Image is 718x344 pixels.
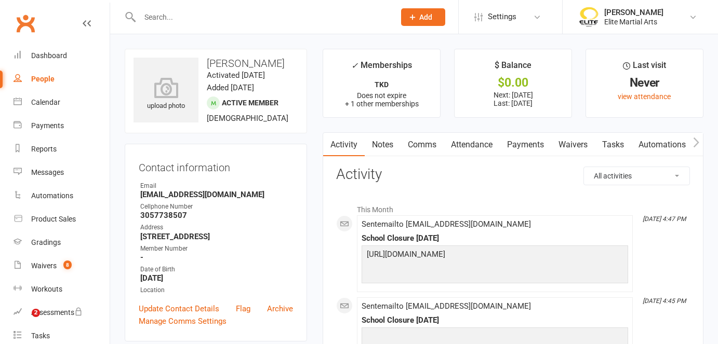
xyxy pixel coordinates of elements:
[32,309,40,317] span: 2
[140,181,293,191] div: Email
[595,77,694,88] div: Never
[31,262,57,270] div: Waivers
[31,308,83,317] div: Assessments
[14,231,110,254] a: Gradings
[137,10,388,24] input: Search...
[357,91,406,100] span: Does not expire
[419,13,432,21] span: Add
[362,234,628,243] div: School Closure [DATE]
[63,260,72,269] span: 8
[139,302,219,315] a: Update Contact Details
[488,5,516,29] span: Settings
[364,248,626,263] p: [URL][DOMAIN_NAME]
[140,202,293,212] div: Cellphone Number
[31,98,60,106] div: Calendar
[362,301,531,311] span: Sent email to [EMAIL_ADDRESS][DOMAIN_NAME]
[14,208,110,231] a: Product Sales
[31,121,64,130] div: Payments
[140,244,293,254] div: Member Number
[140,211,293,220] strong: 3057738507
[139,158,293,173] h3: Contact information
[31,168,64,176] div: Messages
[464,91,562,107] p: Next: [DATE] Last: [DATE]
[351,61,358,71] i: ✓
[365,133,401,157] a: Notes
[140,285,293,295] div: Location
[140,190,293,199] strong: [EMAIL_ADDRESS][DOMAIN_NAME]
[351,59,412,78] div: Memberships
[375,80,389,89] strong: TKD
[578,7,599,27] img: thumb_image1508806937.png
[14,161,110,184] a: Messages
[14,67,110,91] a: People
[604,8,663,17] div: [PERSON_NAME]
[551,133,595,157] a: Waivers
[444,133,500,157] a: Attendance
[643,297,686,305] i: [DATE] 4:45 PM
[464,77,562,88] div: $0.00
[14,184,110,208] a: Automations
[140,253,293,262] strong: -
[31,75,55,83] div: People
[401,8,445,26] button: Add
[618,92,671,101] a: view attendance
[31,215,76,223] div: Product Sales
[207,71,265,80] time: Activated [DATE]
[236,302,250,315] a: Flag
[14,44,110,67] a: Dashboard
[14,114,110,137] a: Payments
[31,332,50,340] div: Tasks
[31,145,57,153] div: Reports
[362,316,628,325] div: School Closure [DATE]
[207,114,288,123] span: [DEMOGRAPHIC_DATA]
[31,191,73,200] div: Automations
[31,51,67,60] div: Dashboard
[14,137,110,161] a: Reports
[595,133,631,157] a: Tasks
[31,238,61,246] div: Gradings
[345,100,419,108] span: + 1 other memberships
[643,215,686,223] i: [DATE] 4:47 PM
[500,133,551,157] a: Payments
[631,133,693,157] a: Automations
[134,58,298,69] h3: [PERSON_NAME]
[362,219,531,229] span: Sent email to [EMAIL_ADDRESS][DOMAIN_NAME]
[323,133,365,157] a: Activity
[140,223,293,232] div: Address
[14,254,110,278] a: Waivers 8
[604,17,663,26] div: Elite Martial Arts
[623,59,666,77] div: Last visit
[14,91,110,114] a: Calendar
[401,133,444,157] a: Comms
[140,265,293,274] div: Date of Birth
[14,301,110,324] a: Assessments
[14,278,110,301] a: Workouts
[336,199,690,215] li: This Month
[336,167,690,183] h3: Activity
[140,232,293,241] strong: [STREET_ADDRESS]
[139,315,227,327] a: Manage Comms Settings
[267,302,293,315] a: Archive
[12,10,38,36] a: Clubworx
[140,273,293,283] strong: [DATE]
[134,77,198,112] div: upload photo
[10,309,35,334] iframe: Intercom live chat
[207,83,254,92] time: Added [DATE]
[222,99,278,107] span: Active member
[495,59,531,77] div: $ Balance
[31,285,62,293] div: Workouts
